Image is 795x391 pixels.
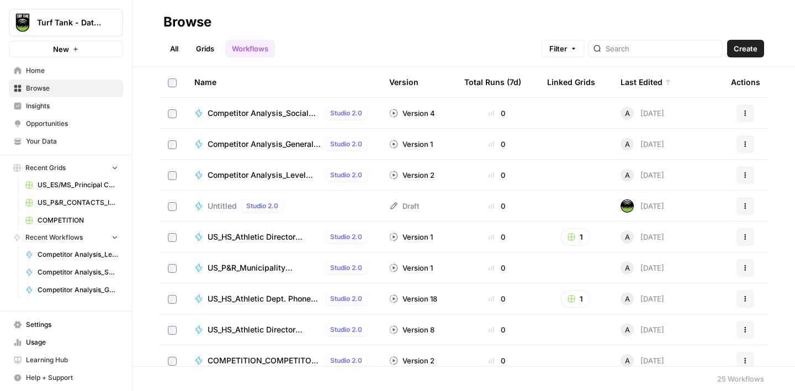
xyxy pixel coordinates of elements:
input: Search [606,43,718,54]
a: Home [9,62,123,80]
span: COMPETITION_COMPETITOR <> KNOWLEDGE BASE [208,355,321,366]
span: Turf Tank - Data Team [37,17,104,28]
span: US_HS_Athletic Dept. Phone Number [208,293,321,304]
img: Turf Tank - Data Team Logo [13,13,33,33]
span: Filter [549,43,567,54]
span: A [625,324,630,335]
a: Competitor Analysis_Social Media_Step 2Studio 2.0 [194,107,372,120]
a: Workflows [225,40,275,57]
div: Total Runs (7d) [464,67,521,97]
span: US_HS_Athletic Director Contact_VERSION2 [208,231,321,242]
div: [DATE] [621,107,664,120]
span: Home [26,66,118,76]
button: Help + Support [9,369,123,387]
span: US_HS_Athletic Director Contact [208,324,321,335]
div: Last Edited [621,67,671,97]
span: A [625,355,630,366]
span: A [625,293,630,304]
a: Competitor Analysis_General Search_Step 3Studio 2.0 [194,138,372,151]
span: US_P&R_CONTACTS_INITIAL TEST [38,198,118,208]
div: [DATE] [621,292,664,305]
span: Studio 2.0 [330,108,362,118]
span: Studio 2.0 [330,170,362,180]
div: Version [389,67,418,97]
div: 0 [464,262,529,273]
span: Studio 2.0 [330,232,362,242]
a: Competitor Analysis_Level 1_Knowledge Base_Step 1Studio 2.0 [194,168,372,182]
div: Version 1 [389,262,433,273]
button: Workspace: Turf Tank - Data Team [9,9,123,36]
div: Draft [389,200,419,212]
span: A [625,170,630,181]
span: Competitor Analysis_General Search_Step 3 [38,285,118,295]
span: Recent Grids [25,163,66,173]
a: All [163,40,185,57]
a: US_ES/MS_Principal Contacts_1 [20,176,123,194]
span: Competitor Analysis_Social Media_Step 2 [208,108,321,119]
button: Filter [542,40,584,57]
span: Help + Support [26,373,118,383]
span: Studio 2.0 [330,139,362,149]
span: US_P&R_Municipality Type_VERSION2 [208,262,321,273]
a: Learning Hub [9,351,123,369]
span: Competitor Analysis_General Search_Step 3 [208,139,321,150]
span: Studio 2.0 [330,263,362,273]
span: Studio 2.0 [330,325,362,335]
a: Browse [9,80,123,97]
a: Competitor Analysis_Social Media_Step 2 [20,263,123,281]
a: Competitor Analysis_Level 1_Knowledge Base_Step 1 [20,246,123,263]
img: 5ilx47592xvd6nyijcxy1rip3agi [621,199,634,213]
span: COMPETITION [38,215,118,225]
a: US_P&R_CONTACTS_INITIAL TEST [20,194,123,212]
a: Grids [189,40,221,57]
a: US_P&R_Municipality Type_VERSION2Studio 2.0 [194,261,372,274]
a: COMPETITION_COMPETITOR <> KNOWLEDGE BASEStudio 2.0 [194,354,372,367]
a: US_HS_Athletic Director ContactStudio 2.0 [194,323,372,336]
div: 0 [464,324,529,335]
span: Competitor Analysis_Social Media_Step 2 [38,267,118,277]
div: Version 1 [389,139,433,150]
div: [DATE] [621,199,664,213]
a: Your Data [9,133,123,150]
div: 0 [464,231,529,242]
div: 0 [464,139,529,150]
span: Recent Workflows [25,233,83,242]
span: Browse [26,83,118,93]
span: Your Data [26,136,118,146]
button: 1 [560,290,590,308]
div: Name [194,67,372,97]
span: Settings [26,320,118,330]
a: UntitledStudio 2.0 [194,199,372,213]
a: Insights [9,97,123,115]
span: Studio 2.0 [330,294,362,304]
span: A [625,139,630,150]
a: Settings [9,316,123,334]
div: Version 4 [389,108,435,119]
div: Linked Grids [547,67,595,97]
button: Recent Grids [9,160,123,176]
button: 1 [560,228,590,246]
div: Version 8 [389,324,434,335]
div: Actions [731,67,760,97]
span: New [53,44,69,55]
div: Browse [163,13,211,31]
div: [DATE] [621,261,664,274]
div: Version 1 [389,231,433,242]
span: Insights [26,101,118,111]
div: 0 [464,293,529,304]
span: Untitled [208,200,237,212]
span: Studio 2.0 [330,356,362,366]
div: Version 18 [389,293,437,304]
div: Version 2 [389,355,434,366]
div: 25 Workflows [717,373,764,384]
div: 0 [464,108,529,119]
a: US_HS_Athletic Dept. Phone NumberStudio 2.0 [194,292,372,305]
div: [DATE] [621,230,664,244]
span: Studio 2.0 [246,201,278,211]
span: A [625,231,630,242]
div: 0 [464,355,529,366]
span: Competitor Analysis_Level 1_Knowledge Base_Step 1 [208,170,321,181]
span: Usage [26,337,118,347]
span: Create [734,43,757,54]
button: Recent Workflows [9,229,123,246]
